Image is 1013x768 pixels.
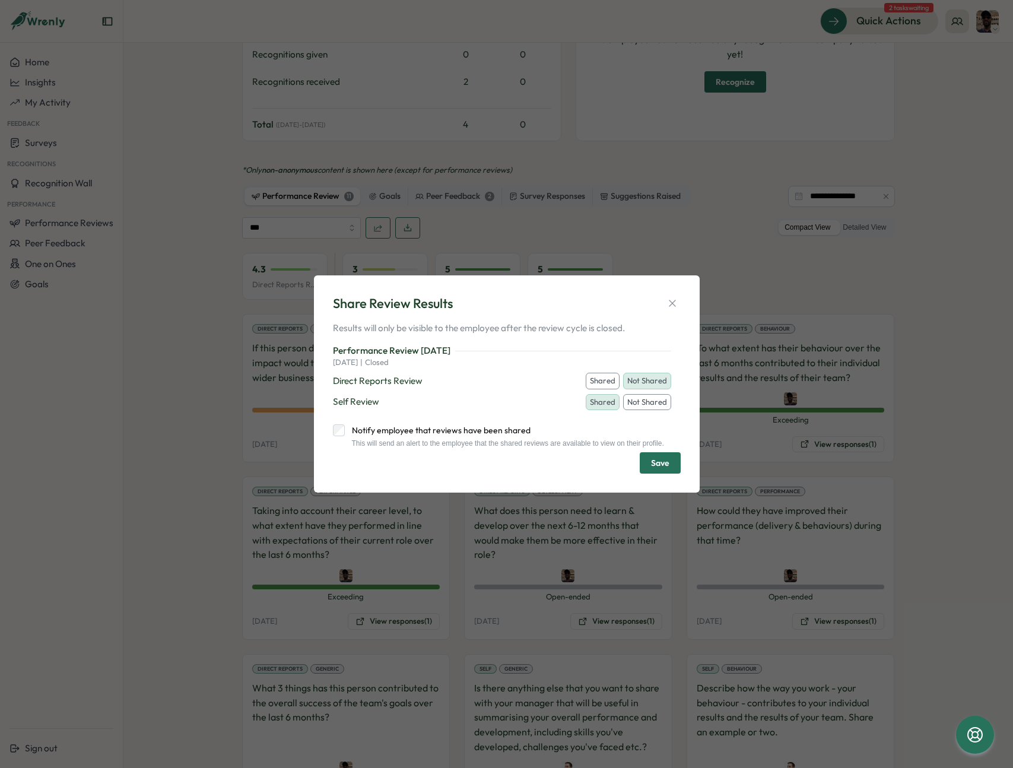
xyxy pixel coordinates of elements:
p: | [360,357,363,368]
span: Save [651,453,669,473]
p: Results will only be visible to the employee after the review cycle is closed. [333,322,681,335]
button: Shared [586,373,620,389]
p: Performance Review [DATE] [333,344,450,357]
p: [DATE] [333,357,358,368]
button: Shared [586,394,620,411]
button: Not Shared [623,373,671,389]
p: closed [365,357,389,368]
label: Notify employee that reviews have been shared [345,424,664,436]
p: Self Review [333,395,379,408]
button: Save [640,452,681,474]
div: This will send an alert to the employee that the shared reviews are available to view on their pr... [345,439,664,448]
button: Not Shared [623,394,671,411]
p: Direct Reports Review [333,375,423,388]
div: Share Review Results [333,294,453,313]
